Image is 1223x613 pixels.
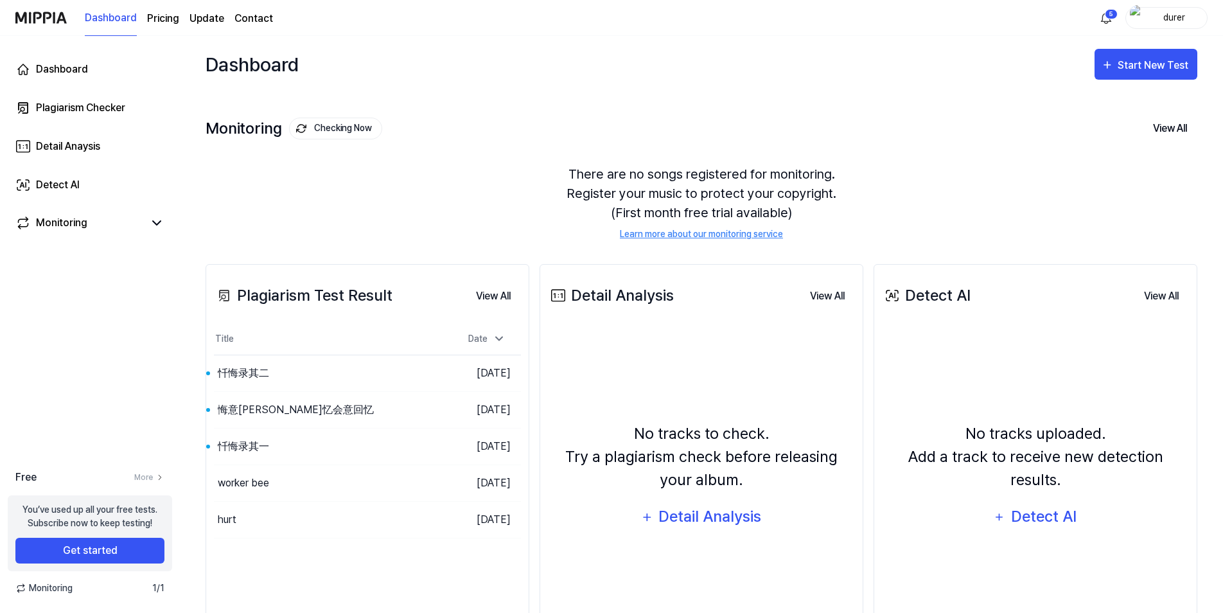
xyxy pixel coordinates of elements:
[152,582,164,595] span: 1 / 1
[134,472,164,483] a: More
[206,49,299,80] div: Dashboard
[218,475,269,491] div: worker bee
[444,501,522,538] td: [DATE]
[85,1,137,36] a: Dashboard
[289,118,382,139] button: Checking Now
[8,131,172,162] a: Detail Anaysis
[1096,8,1116,28] button: 알림5
[36,139,100,154] div: Detail Anaysis
[15,215,144,231] a: Monitoring
[234,11,273,26] a: Contact
[189,11,224,26] a: Update
[1125,7,1208,29] button: profiledurer
[8,54,172,85] a: Dashboard
[214,284,392,307] div: Plagiarism Test Result
[444,465,522,501] td: [DATE]
[15,470,37,485] span: Free
[1009,504,1078,529] div: Detect AI
[8,170,172,200] a: Detect AI
[633,502,770,533] button: Detail Analysis
[15,538,164,564] button: Get started
[882,422,1189,492] div: No tracks uploaded. Add a track to receive new detection results.
[218,402,374,418] div: 悔意[PERSON_NAME]忆会意回忆
[444,391,522,428] td: [DATE]
[147,11,179,26] a: Pricing
[36,177,80,193] div: Detect AI
[36,62,88,77] div: Dashboard
[985,502,1086,533] button: Detect AI
[1130,5,1145,31] img: profile
[296,123,306,134] img: monitoring Icon
[206,149,1197,256] div: There are no songs registered for monitoring. Register your music to protect your copyright. (Fir...
[882,284,971,307] div: Detect AI
[1149,10,1199,24] div: durer
[466,283,521,309] button: View All
[214,324,444,355] th: Title
[218,512,236,528] div: hurt
[1095,49,1197,80] button: Start New Test
[548,422,855,492] div: No tracks to check. Try a plagiarism check before releasing your album.
[620,227,783,241] a: Learn more about our monitoring service
[1134,283,1189,309] button: View All
[218,439,269,454] div: 忏悔录其一
[15,582,73,595] span: Monitoring
[1098,10,1114,26] img: 알림
[1118,57,1191,74] div: Start New Test
[444,355,522,391] td: [DATE]
[36,215,87,231] div: Monitoring
[1105,9,1118,19] div: 5
[22,503,157,530] div: You’ve used up all your free tests. Subscribe now to keep testing!
[1143,115,1197,142] button: View All
[8,93,172,123] a: Plagiarism Checker
[206,118,382,139] div: Monitoring
[36,100,125,116] div: Plagiarism Checker
[548,284,674,307] div: Detail Analysis
[658,504,762,529] div: Detail Analysis
[800,283,855,309] button: View All
[218,366,269,381] div: 忏悔录其二
[463,328,511,350] div: Date
[444,428,522,465] td: [DATE]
